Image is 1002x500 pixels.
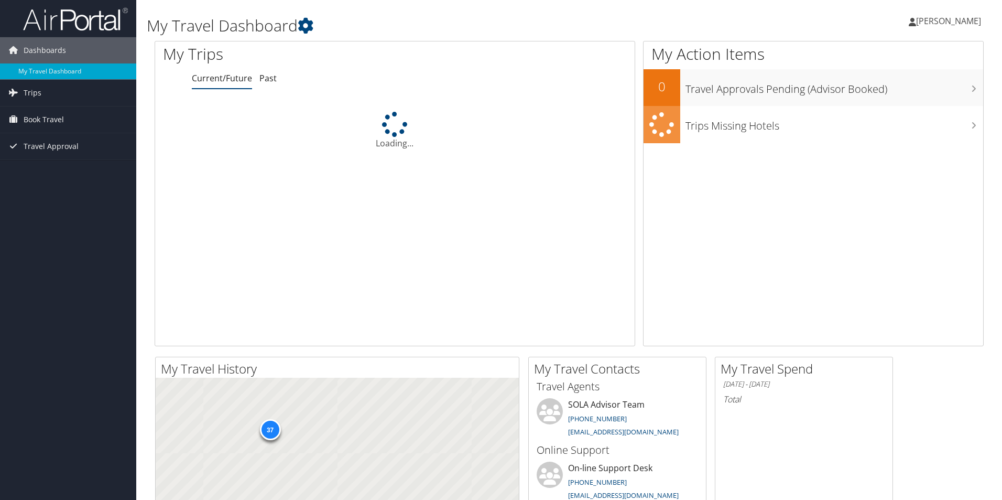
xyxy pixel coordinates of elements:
[24,107,64,133] span: Book Travel
[909,5,992,37] a: [PERSON_NAME]
[568,414,627,423] a: [PHONE_NUMBER]
[147,15,710,37] h1: My Travel Dashboard
[723,379,885,389] h6: [DATE] - [DATE]
[568,427,679,437] a: [EMAIL_ADDRESS][DOMAIN_NAME]
[916,15,981,27] span: [PERSON_NAME]
[534,360,706,378] h2: My Travel Contacts
[259,72,277,84] a: Past
[644,78,680,95] h2: 0
[259,419,280,440] div: 37
[155,112,635,150] div: Loading...
[531,398,703,441] li: SOLA Advisor Team
[23,7,128,31] img: airportal-logo.png
[568,491,679,500] a: [EMAIL_ADDRESS][DOMAIN_NAME]
[161,360,519,378] h2: My Travel History
[537,379,698,394] h3: Travel Agents
[537,443,698,458] h3: Online Support
[192,72,252,84] a: Current/Future
[723,393,885,405] h6: Total
[685,113,983,133] h3: Trips Missing Hotels
[24,37,66,63] span: Dashboards
[644,43,983,65] h1: My Action Items
[24,80,41,106] span: Trips
[163,43,427,65] h1: My Trips
[24,133,79,159] span: Travel Approval
[644,69,983,106] a: 0Travel Approvals Pending (Advisor Booked)
[721,360,892,378] h2: My Travel Spend
[644,106,983,143] a: Trips Missing Hotels
[568,477,627,487] a: [PHONE_NUMBER]
[685,77,983,97] h3: Travel Approvals Pending (Advisor Booked)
